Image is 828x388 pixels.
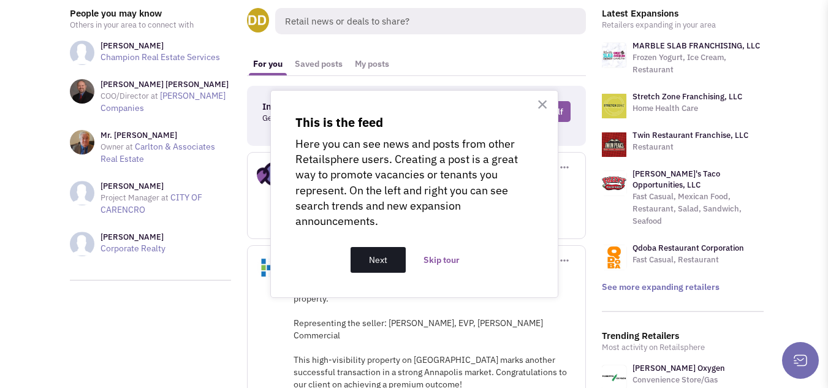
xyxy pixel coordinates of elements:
[101,90,226,113] a: [PERSON_NAME] Companies
[602,281,720,292] a: See more expanding retailers
[632,363,725,373] a: [PERSON_NAME] Oxygen
[70,232,94,256] img: NoImageAvailable1.jpg
[101,79,232,90] h3: [PERSON_NAME] [PERSON_NAME]
[262,112,436,124] p: Get a free research credit! 🎉
[101,130,232,141] h3: Mr. [PERSON_NAME]
[349,53,395,75] a: My posts
[602,8,764,19] h3: Latest Expansions
[295,136,533,229] p: Here you can see news and posts from other Retailsphere users. Creating a post is a great way to ...
[632,169,720,190] a: [PERSON_NAME]'s Taco Opportunities, LLC
[101,142,133,152] span: Owner at
[632,254,744,266] p: Fast Casual, Restaurant
[632,141,748,153] p: Restaurant
[602,94,626,118] img: logo
[101,192,202,215] a: CITY OF CARENCRO
[602,19,764,31] p: Retailers expanding in your area
[70,8,232,19] h3: People you may know
[289,53,349,75] a: Saved posts
[632,91,742,102] a: Stretch Zone Franchising, LLC
[101,243,165,254] a: Corporate Realty
[632,191,764,227] p: Fast Casual, Mexican Food, Restaurant, Salad, Sandwich, Seafood
[602,132,626,157] img: logo
[101,141,215,164] a: Carlton & Associates Real Estate
[70,181,94,205] img: NoImageAvailable1.jpg
[632,130,748,140] a: Twin Restaurant Franchise, LLC
[602,245,626,270] img: logo
[632,40,760,51] a: MARBLE SLAB FRANCHISING, LLC
[602,43,626,67] img: logo
[537,94,549,114] button: ×
[405,247,478,273] button: Skip tour
[70,19,232,31] p: Others in your area to connect with
[632,243,744,253] a: Qdoba Restaurant Corporation
[602,171,626,196] img: logo
[602,341,764,354] p: Most activity on Retailsphere
[351,247,406,273] button: Next
[632,51,764,76] p: Frozen Yogurt, Ice Cream, Restaurant
[632,102,742,115] p: Home Health Care
[101,51,220,63] a: Champion Real Estate Services
[275,8,586,34] span: Retail news or deals to share?
[101,192,169,203] span: Project Manager at
[247,53,289,75] a: For you
[70,40,94,65] img: NoImageAvailable1.jpg
[295,115,533,130] p: This is the feed
[101,40,220,51] h3: [PERSON_NAME]
[101,232,165,243] h3: [PERSON_NAME]
[101,91,158,101] span: COO/Director at
[262,101,436,112] h3: Introduce yourself to the community
[101,181,232,192] h3: [PERSON_NAME]
[602,330,764,341] h3: Trending Retailers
